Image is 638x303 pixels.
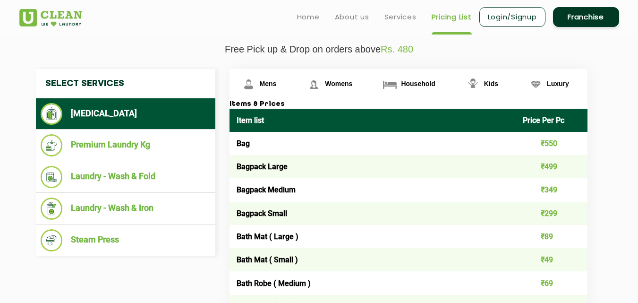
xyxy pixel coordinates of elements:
li: Steam Press [41,229,211,251]
td: Bagpack Medium [230,178,516,201]
th: Price Per Pc [516,109,587,132]
td: ₹69 [516,271,587,294]
a: About us [335,11,369,23]
li: Laundry - Wash & Fold [41,166,211,188]
span: Luxury [547,80,569,87]
a: Franchise [553,7,619,27]
a: Services [384,11,417,23]
span: Mens [260,80,277,87]
td: ₹550 [516,132,587,155]
img: Steam Press [41,229,63,251]
h4: Select Services [36,69,215,98]
img: Mens [240,76,257,93]
span: Womens [325,80,352,87]
span: Rs. 480 [381,44,413,54]
img: Laundry - Wash & Fold [41,166,63,188]
td: ₹299 [516,202,587,225]
td: Bath Mat ( Large ) [230,225,516,248]
img: Luxury [527,76,544,93]
img: UClean Laundry and Dry Cleaning [19,9,82,26]
td: ₹89 [516,225,587,248]
td: Bath Robe ( Medium ) [230,271,516,294]
th: Item list [230,109,516,132]
td: ₹349 [516,178,587,201]
a: Login/Signup [479,7,545,27]
a: Home [297,11,320,23]
span: Household [401,80,435,87]
img: Household [382,76,398,93]
td: ₹49 [516,248,587,271]
li: [MEDICAL_DATA] [41,103,211,125]
li: Laundry - Wash & Iron [41,198,211,220]
td: Bag [230,132,516,155]
td: Bagpack Large [230,155,516,178]
td: ₹499 [516,155,587,178]
p: Free Pick up & Drop on orders above [19,44,619,55]
td: Bath Mat ( Small ) [230,248,516,271]
img: Kids [465,76,481,93]
img: Dry Cleaning [41,103,63,125]
img: Womens [306,76,322,93]
span: Kids [484,80,498,87]
li: Premium Laundry Kg [41,134,211,156]
h3: Items & Prices [230,100,587,109]
img: Laundry - Wash & Iron [41,198,63,220]
img: Premium Laundry Kg [41,134,63,156]
td: Bagpack Small [230,202,516,225]
a: Pricing List [432,11,472,23]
